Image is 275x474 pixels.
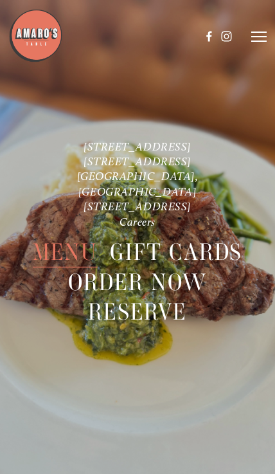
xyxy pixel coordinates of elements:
a: Order Now [68,267,206,296]
a: Menu [33,237,98,267]
a: Reserve [88,297,187,327]
span: Order Now [68,267,206,297]
a: Careers [120,214,155,228]
a: [STREET_ADDRESS] [GEOGRAPHIC_DATA], [GEOGRAPHIC_DATA] [77,154,201,198]
img: Amaro's Table [8,8,63,63]
a: [STREET_ADDRESS] [84,139,191,152]
a: [STREET_ADDRESS] [84,199,191,213]
a: Gift Cards [110,237,242,267]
